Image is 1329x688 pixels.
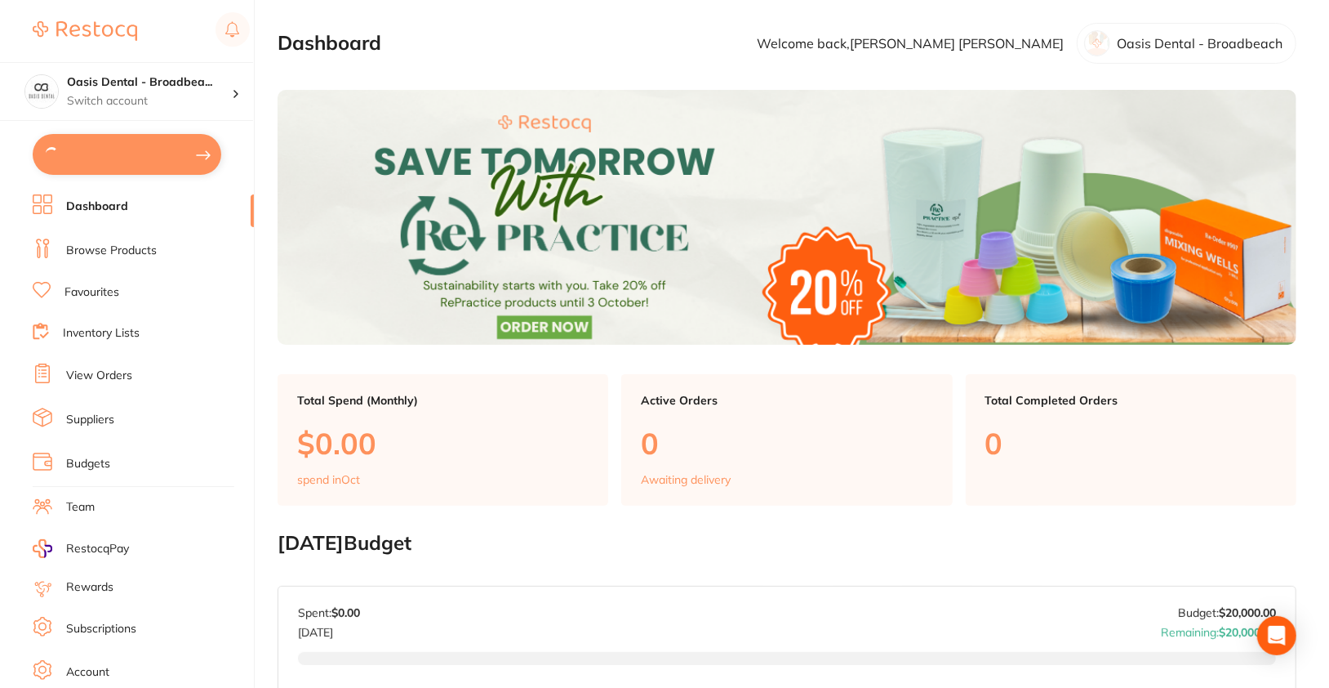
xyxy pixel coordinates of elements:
h2: [DATE] Budget [278,532,1296,555]
p: Spent: [298,606,360,619]
a: Budgets [66,456,110,472]
a: Suppliers [66,412,114,428]
p: [DATE] [298,619,360,639]
img: Dashboard [278,90,1296,345]
strong: $20,000.00 [1219,605,1276,620]
a: Browse Products [66,243,157,259]
a: Rewards [66,579,113,596]
a: View Orders [66,368,132,384]
a: Dashboard [66,199,128,215]
p: $0.00 [297,427,589,460]
p: spend in Oct [297,473,360,486]
img: Restocq Logo [33,21,137,41]
strong: $20,000.00 [1219,625,1276,640]
p: Active Orders [641,394,932,407]
p: 0 [985,427,1277,460]
p: Welcome back, [PERSON_NAME] [PERSON_NAME] [757,36,1064,51]
p: Total Spend (Monthly) [297,394,589,407]
p: Budget: [1178,606,1276,619]
p: Switch account [67,93,232,109]
strong: $0.00 [331,605,360,620]
p: 0 [641,427,932,460]
h2: Dashboard [278,32,381,55]
a: Total Completed Orders0 [966,374,1296,507]
span: RestocqPay [66,541,129,557]
a: Total Spend (Monthly)$0.00spend inOct [278,374,608,507]
p: Remaining: [1161,619,1276,639]
p: Total Completed Orders [985,394,1277,407]
a: Account [66,664,109,681]
img: RestocqPay [33,539,52,558]
a: Inventory Lists [63,325,140,342]
a: Subscriptions [66,621,136,637]
a: Team [66,499,95,516]
div: Open Intercom Messenger [1257,616,1296,655]
a: RestocqPay [33,539,129,558]
img: Oasis Dental - Broadbeach [25,75,58,108]
a: Restocq Logo [33,12,137,50]
p: Awaiting delivery [641,473,731,486]
p: Oasis Dental - Broadbeach [1117,36,1282,51]
h4: Oasis Dental - Broadbeach [67,74,232,91]
a: Favourites [64,284,119,301]
a: Active Orders0Awaiting delivery [621,374,952,507]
